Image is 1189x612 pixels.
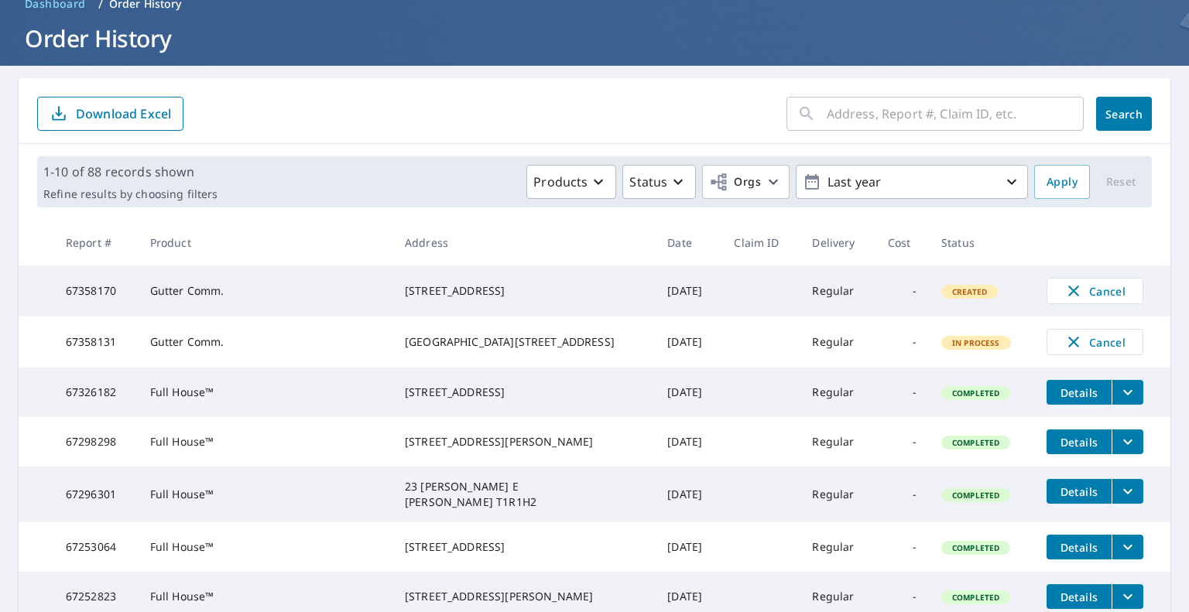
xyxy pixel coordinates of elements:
[622,165,696,199] button: Status
[655,467,721,522] td: [DATE]
[875,522,929,572] td: -
[827,92,1084,135] input: Address, Report #, Claim ID, etc.
[800,368,875,417] td: Regular
[943,388,1009,398] span: Completed
[43,162,218,181] p: 1-10 of 88 records shown
[721,220,800,265] th: Claim ID
[405,479,642,510] div: 23 [PERSON_NAME] E [PERSON_NAME] T1R1H2
[405,589,642,604] div: [STREET_ADDRESS][PERSON_NAME]
[800,467,875,522] td: Regular
[1056,540,1102,555] span: Details
[526,165,616,199] button: Products
[943,337,1009,348] span: In Process
[655,265,721,316] td: [DATE]
[875,220,929,265] th: Cost
[1112,429,1143,454] button: filesDropdownBtn-67298298
[138,522,392,572] td: Full House™
[943,490,1009,501] span: Completed
[1112,535,1143,559] button: filesDropdownBtn-67253064
[19,22,1170,54] h1: Order History
[405,434,642,450] div: [STREET_ADDRESS][PERSON_NAME]
[405,283,642,299] div: [STREET_ADDRESS]
[875,265,929,316] td: -
[875,316,929,368] td: -
[702,165,790,199] button: Orgs
[943,286,996,297] span: Created
[138,417,392,467] td: Full House™
[138,467,392,522] td: Full House™
[800,522,875,572] td: Regular
[709,173,761,192] span: Orgs
[655,316,721,368] td: [DATE]
[800,316,875,368] td: Regular
[53,417,138,467] td: 67298298
[1047,173,1078,192] span: Apply
[1047,429,1112,454] button: detailsBtn-67298298
[53,522,138,572] td: 67253064
[138,220,392,265] th: Product
[800,265,875,316] td: Regular
[655,522,721,572] td: [DATE]
[1112,380,1143,405] button: filesDropdownBtn-67326182
[655,417,721,467] td: [DATE]
[138,368,392,417] td: Full House™
[405,334,642,350] div: [GEOGRAPHIC_DATA][STREET_ADDRESS]
[943,542,1009,553] span: Completed
[1108,107,1139,121] span: Search
[1063,282,1127,300] span: Cancel
[138,316,392,368] td: Gutter Comm.
[1063,333,1127,351] span: Cancel
[629,173,667,191] p: Status
[1056,385,1102,400] span: Details
[1034,165,1090,199] button: Apply
[1112,584,1143,609] button: filesDropdownBtn-67252823
[1047,329,1143,355] button: Cancel
[392,220,655,265] th: Address
[800,220,875,265] th: Delivery
[943,592,1009,603] span: Completed
[138,265,392,316] td: Gutter Comm.
[875,368,929,417] td: -
[76,105,171,122] p: Download Excel
[53,467,138,522] td: 67296301
[1096,97,1152,131] button: Search
[943,437,1009,448] span: Completed
[53,368,138,417] td: 67326182
[533,173,588,191] p: Products
[875,417,929,467] td: -
[37,97,183,131] button: Download Excel
[655,368,721,417] td: [DATE]
[800,417,875,467] td: Regular
[929,220,1034,265] th: Status
[1047,535,1112,559] button: detailsBtn-67253064
[53,316,138,368] td: 67358131
[821,169,1002,196] p: Last year
[1047,479,1112,504] button: detailsBtn-67296301
[1047,380,1112,405] button: detailsBtn-67326182
[875,467,929,522] td: -
[1056,590,1102,604] span: Details
[1047,584,1112,609] button: detailsBtn-67252823
[1056,435,1102,450] span: Details
[405,539,642,555] div: [STREET_ADDRESS]
[796,165,1028,199] button: Last year
[53,220,138,265] th: Report #
[1056,484,1102,499] span: Details
[1047,278,1143,304] button: Cancel
[43,187,218,201] p: Refine results by choosing filters
[1112,479,1143,504] button: filesDropdownBtn-67296301
[405,385,642,400] div: [STREET_ADDRESS]
[53,265,138,316] td: 67358170
[655,220,721,265] th: Date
